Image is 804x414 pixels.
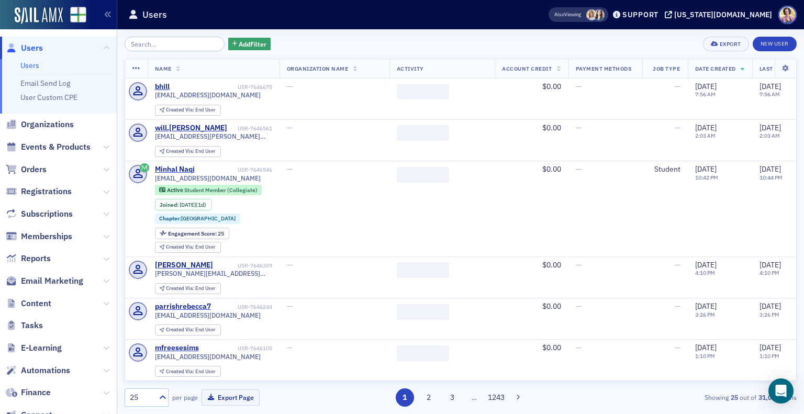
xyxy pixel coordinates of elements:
div: USR-7646546 [196,166,272,173]
span: — [675,260,680,270]
img: SailAMX [15,7,63,24]
div: Showing out of items [580,393,797,402]
span: Sarah Lowery [594,9,605,20]
span: [DATE] [760,260,781,270]
span: Viewing [554,11,581,18]
span: Created Via : [166,148,195,154]
a: Registrations [6,186,72,197]
div: will.[PERSON_NAME] [155,124,227,133]
span: — [576,301,582,311]
span: [DATE] [695,164,717,174]
div: Engagement Score: 25 [155,228,229,239]
a: Finance [6,387,51,398]
input: Search… [125,37,225,51]
h1: Users [142,8,167,21]
span: Content [21,298,51,309]
span: [EMAIL_ADDRESS][DOMAIN_NAME] [155,91,261,99]
span: ‌ [397,125,449,141]
span: $0.00 [542,123,561,132]
span: Created Via : [166,106,195,113]
span: [DATE] [180,201,196,208]
span: — [287,301,293,311]
a: Content [6,298,51,309]
span: — [287,82,293,91]
span: Date Created [695,65,736,72]
span: Last Updated [760,65,800,72]
a: Active Student Member (Collegiate) [159,187,257,194]
label: per page [172,393,198,402]
a: View Homepage [63,7,86,25]
span: [DATE] [760,82,781,91]
span: — [287,343,293,352]
span: — [287,123,293,132]
span: — [576,260,582,270]
div: End User [166,149,216,154]
div: End User [166,327,216,333]
span: [EMAIL_ADDRESS][DOMAIN_NAME] [155,311,261,319]
span: E-Learning [21,342,62,354]
div: Also [554,11,564,18]
a: mfreesesims [155,343,199,353]
span: Users [21,42,43,54]
span: — [576,123,582,132]
span: [DATE] [695,343,717,352]
button: AddFilter [228,38,271,51]
div: Created Via: End User [155,146,221,157]
a: New User [753,37,797,51]
span: Active [167,186,184,194]
div: USR-7646309 [215,262,272,269]
span: — [675,301,680,311]
div: Created Via: End User [155,325,221,335]
div: USR-7646561 [229,125,272,132]
span: Finance [21,387,51,398]
button: 1243 [487,388,506,407]
a: Subscriptions [6,208,73,220]
a: Tasks [6,320,43,331]
a: Chapter:[GEOGRAPHIC_DATA] [159,215,236,222]
span: Created Via : [166,368,195,375]
time: 1:10 PM [760,352,779,360]
span: Tasks [21,320,43,331]
time: 2:03 AM [695,132,716,139]
img: SailAMX [70,7,86,23]
a: [PERSON_NAME] [155,261,213,270]
button: Export [703,37,749,51]
span: — [675,343,680,352]
div: End User [166,107,216,113]
span: ‌ [397,345,449,361]
span: Email Marketing [21,275,83,287]
div: Open Intercom Messenger [768,378,794,404]
span: — [576,164,582,174]
span: $0.00 [542,164,561,174]
a: Orders [6,164,47,175]
a: Email Send Log [20,79,70,88]
span: Bethany Booth [586,9,597,20]
span: Created Via : [166,285,195,292]
span: [EMAIL_ADDRESS][DOMAIN_NAME] [155,353,261,361]
span: Joined : [160,202,180,208]
span: Student Member (Collegiate) [184,186,258,194]
span: ‌ [397,262,449,278]
div: Support [622,10,658,19]
a: bhill [155,82,170,92]
div: Export [720,41,741,47]
span: ‌ [397,304,449,320]
button: 1 [396,388,414,407]
span: — [287,260,293,270]
div: End User [166,286,216,292]
a: Minhal Naqi [155,165,195,174]
div: Created Via: End User [155,105,221,116]
button: Export Page [202,389,260,406]
time: 7:56 AM [695,91,716,98]
span: Events & Products [21,141,91,153]
span: Memberships [21,231,72,242]
div: [US_STATE][DOMAIN_NAME] [674,10,772,19]
div: Created Via: End User [155,242,221,253]
span: Automations [21,365,70,376]
time: 10:44 PM [760,174,783,181]
span: ‌ [397,167,449,183]
span: Chapter : [159,215,181,222]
